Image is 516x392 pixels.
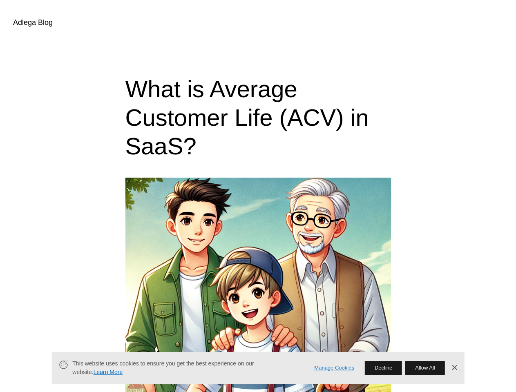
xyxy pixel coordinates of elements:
[72,359,303,376] span: This website uses cookies to ensure you get the best experience on our website.
[58,359,68,370] svg: Cookie Icon
[125,75,391,160] h1: What is Average Customer Life (ACV) in SaaS?
[13,18,53,27] a: Adlega Blog
[365,361,402,375] button: Decline
[448,362,460,374] a: Dismiss Banner
[405,361,445,375] button: Allow All
[314,364,354,372] a: Manage Cookies
[94,369,123,375] a: Learn More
